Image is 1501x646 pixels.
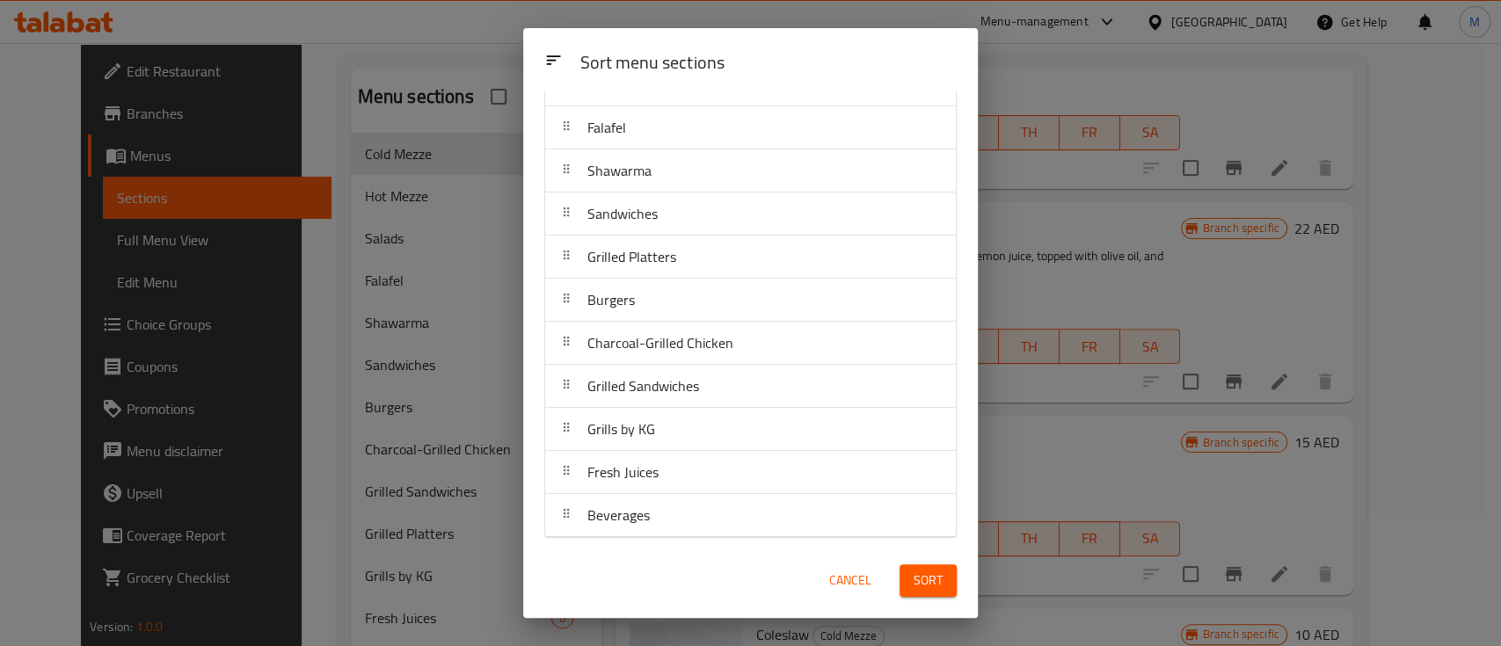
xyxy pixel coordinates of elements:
[587,114,626,141] span: Falafel
[829,570,871,592] span: Cancel
[900,564,957,597] button: Sort
[545,322,956,365] div: Charcoal-Grilled Chicken
[545,236,956,279] div: Grilled Platters
[822,564,878,597] button: Cancel
[545,192,956,236] div: Sandwiches
[572,44,964,83] div: Sort menu sections
[545,279,956,322] div: Burgers
[587,502,650,528] span: Beverages
[545,365,956,408] div: Grilled Sandwiches
[587,200,658,227] span: Sandwiches
[587,416,655,442] span: Grills by KG
[545,451,956,494] div: Fresh Juices
[545,106,956,149] div: Falafel
[545,149,956,192] div: Shawarma
[587,459,659,485] span: Fresh Juices
[587,157,652,184] span: Shawarma
[587,330,733,356] span: Charcoal-Grilled Chicken
[545,494,956,537] div: Beverages
[587,373,699,399] span: Grilled Sandwiches
[914,570,943,592] span: Sort
[545,408,956,451] div: Grills by KG
[587,287,635,313] span: Burgers
[587,243,676,270] span: Grilled Platters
